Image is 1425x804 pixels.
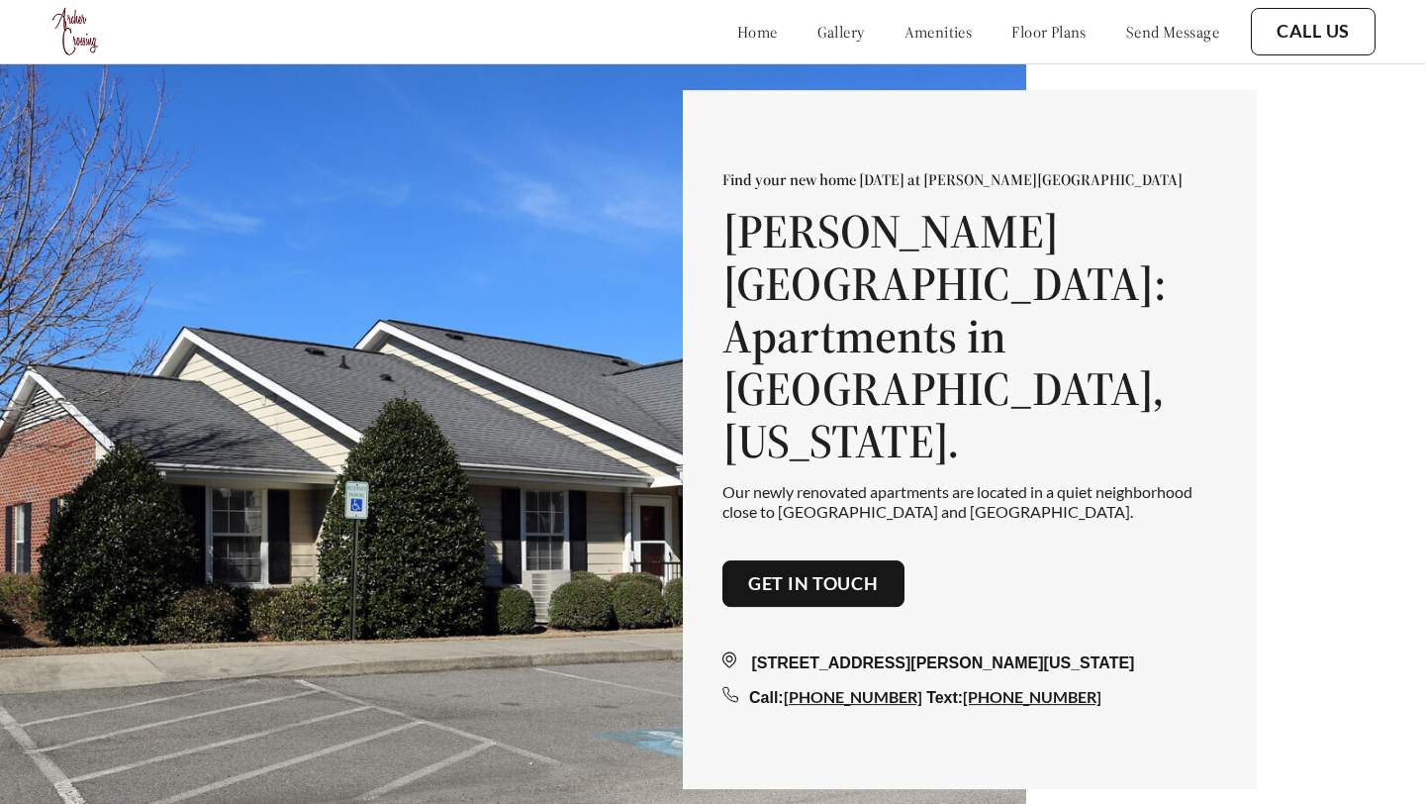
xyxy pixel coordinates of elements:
[722,206,1217,467] h1: [PERSON_NAME][GEOGRAPHIC_DATA]: Apartments in [GEOGRAPHIC_DATA], [US_STATE].
[1251,8,1376,55] button: Call Us
[904,22,973,42] a: amenities
[749,689,784,706] span: Call:
[963,687,1101,706] a: [PHONE_NUMBER]
[1126,22,1219,42] a: send message
[737,22,778,42] a: home
[1011,22,1087,42] a: floor plans
[1277,21,1350,43] a: Call Us
[722,482,1217,520] p: Our newly renovated apartments are located in a quiet neighborhood close to [GEOGRAPHIC_DATA] and...
[926,689,963,706] span: Text:
[748,573,879,595] a: Get in touch
[722,560,904,608] button: Get in touch
[722,652,1217,675] div: [STREET_ADDRESS][PERSON_NAME][US_STATE]
[49,5,103,58] img: Company logo
[817,22,865,42] a: gallery
[784,687,922,706] a: [PHONE_NUMBER]
[722,169,1217,189] p: Find your new home [DATE] at [PERSON_NAME][GEOGRAPHIC_DATA]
